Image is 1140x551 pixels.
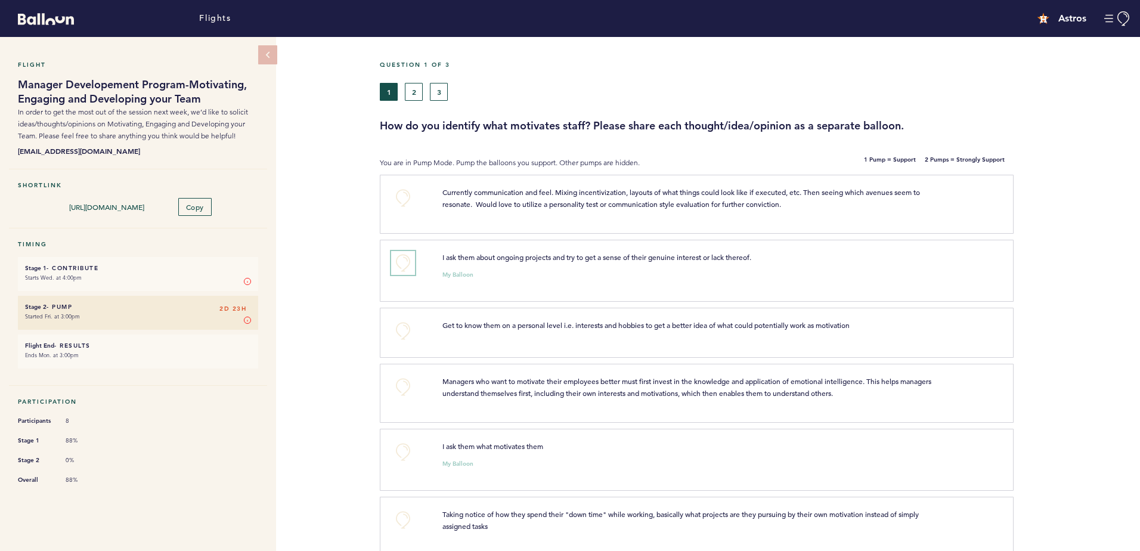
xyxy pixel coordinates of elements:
[380,157,751,169] p: You are in Pump Mode. Pump the balloons you support. Other pumps are hidden.
[178,198,212,216] button: Copy
[442,187,922,209] span: Currently communication and feel. Mixing incentivization, layouts of what things could look like ...
[18,240,258,248] h5: Timing
[25,274,82,281] time: Starts Wed. at 4:00pm
[442,441,543,451] span: I ask them what motivates them
[380,83,398,101] button: 1
[380,61,1131,69] h5: Question 1 of 3
[25,303,47,311] small: Stage 2
[18,61,258,69] h5: Flight
[1058,11,1086,26] h4: Astros
[186,202,204,212] span: Copy
[25,264,47,272] small: Stage 1
[18,145,258,157] b: [EMAIL_ADDRESS][DOMAIN_NAME]
[25,342,54,349] small: Flight End
[925,157,1005,169] b: 2 Pumps = Strongly Support
[18,78,258,106] h1: Manager Developement Program-Motivating, Engaging and Developing your Team
[25,303,251,311] h6: - Pump
[25,342,251,349] h6: - Results
[18,107,248,140] span: In order to get the most out of the session next week, we’d like to solicit ideas/thoughts/opinio...
[18,435,54,447] span: Stage 1
[66,456,101,465] span: 0%
[18,398,258,405] h5: Participation
[25,264,251,272] h6: - Contribute
[9,12,74,24] a: Balloon
[442,376,933,398] span: Managers who want to motivate their employees better must first invest in the knowledge and appli...
[442,461,473,467] small: My Balloon
[18,454,54,466] span: Stage 2
[25,312,80,320] time: Started Fri. at 3:00pm
[25,351,79,359] time: Ends Mon. at 3:00pm
[219,303,246,315] span: 2D 23H
[442,509,921,531] span: Taking notice of how they spend their "down time" while working, basically what projects are they...
[442,272,473,278] small: My Balloon
[1104,11,1131,26] button: Manage Account
[405,83,423,101] button: 2
[18,181,258,189] h5: Shortlink
[430,83,448,101] button: 3
[18,474,54,486] span: Overall
[199,12,231,25] a: Flights
[18,415,54,427] span: Participants
[66,437,101,445] span: 88%
[66,417,101,425] span: 8
[442,320,850,330] span: Get to know them on a personal level i.e. interests and hobbies to get a better idea of what coul...
[66,476,101,484] span: 88%
[380,119,1131,133] h3: How do you identify what motivates staff? Please share each thought/idea/opinion as a separate ba...
[864,157,916,169] b: 1 Pump = Support
[18,13,74,25] svg: Balloon
[442,252,751,262] span: I ask them about ongoing projects and try to get a sense of their genuine interest or lack thereof.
